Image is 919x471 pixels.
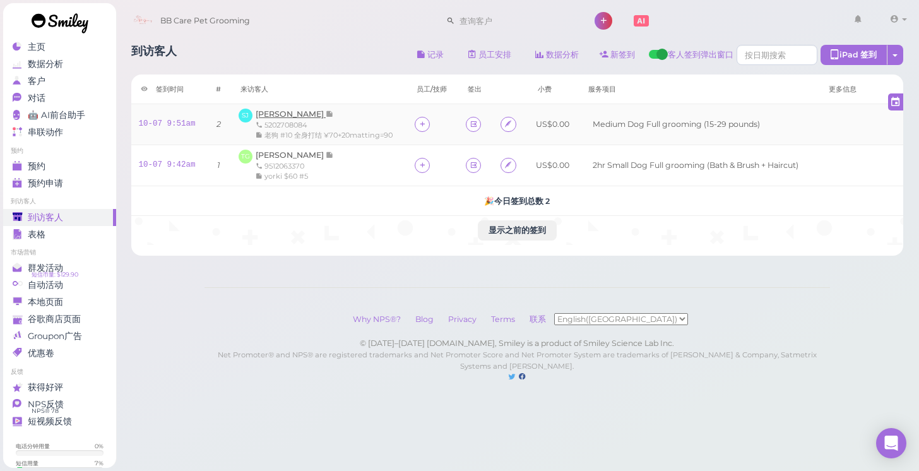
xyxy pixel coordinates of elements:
a: 本地页面 [3,294,116,311]
a: 10-07 9:42am [139,160,196,169]
span: 群发活动 [28,263,63,273]
i: 2 [216,119,221,129]
h1: 到访客人 [131,45,177,68]
a: [PERSON_NAME] [256,109,334,119]
a: 获得好评 [3,379,116,396]
i: Agreement form [504,119,513,129]
th: 小费 [528,75,579,104]
a: 员工安排 [458,45,522,65]
div: 短信用量 [16,459,39,467]
a: 表格 [3,226,116,243]
th: 员工/技师 [407,75,458,104]
span: 🤖 AI前台助手 [28,110,85,121]
span: 预约 [28,161,45,172]
i: 1 [217,160,220,170]
span: 对话 [28,93,45,104]
li: Medium Dog Full grooming (15-29 pounds) [590,119,763,130]
li: 到访客人 [3,197,116,206]
th: 签出 [458,75,492,104]
li: 2hr Small Dog Full grooming (Bath & Brush + Haircut) [590,160,802,171]
span: 本地页面 [28,297,63,307]
li: 预约 [3,146,116,155]
button: 记录 [406,45,454,65]
span: 客人签到弹出窗口 [668,49,733,68]
a: 优惠卷 [3,345,116,362]
td: US$0.00 [528,104,579,145]
span: 记录 [326,150,334,160]
span: 预约申请 [28,178,63,189]
th: 服务项目 [579,75,819,104]
span: [PERSON_NAME] [256,150,326,160]
div: 0 % [95,442,104,450]
button: 显示之前的签到 [478,220,557,241]
small: Net Promoter® and NPS® are registered trademarks and Net Promoter Score and Net Promoter System a... [218,350,817,371]
li: 反馈 [3,367,116,376]
a: NPS反馈 NPS® 78 [3,396,116,413]
span: 老狗 #10 全身打结 ¥70+20matting=90 [264,131,393,140]
a: 联系 [523,314,554,324]
div: Open Intercom Messenger [876,428,906,458]
a: 客户 [3,73,116,90]
span: 获得好评 [28,382,63,393]
a: 新签到 [590,45,646,65]
a: 到访客人 [3,209,116,226]
div: 电话分钟用量 [16,442,50,450]
a: 短视频反馈 [3,413,116,430]
a: Groupon广告 [3,328,116,345]
th: 来访客人 [231,75,407,104]
div: © [DATE]–[DATE] [DOMAIN_NAME], Smiley is a product of Smiley Science Lab Inc. [205,338,830,349]
span: 短视频反馈 [28,416,72,427]
div: 7 % [95,459,104,467]
input: 查询客户 [455,11,578,31]
a: [PERSON_NAME] [256,150,334,160]
th: 签到时间 [131,75,206,104]
li: 市场营销 [3,248,116,257]
span: 串联动作 [28,127,63,138]
span: 记录 [326,109,334,119]
span: 客户 [28,76,45,86]
span: NPS反馈 [28,399,64,410]
span: NPS® 78 [32,406,59,416]
a: 预约 [3,158,116,175]
span: [PERSON_NAME] [256,109,326,119]
input: 按日期搜索 [737,45,817,65]
span: SJ [239,109,252,122]
span: 短信币量: $129.90 [32,270,78,280]
div: 9512063370 [256,161,334,171]
span: 主页 [28,42,45,52]
a: 主页 [3,39,116,56]
span: yorki $60 #5 [264,172,308,181]
span: 到访客人 [28,212,63,223]
span: 自动活动 [28,280,63,290]
div: # [215,84,222,94]
a: 群发活动 短信币量: $129.90 [3,259,116,277]
span: 数据分析 [28,59,63,69]
a: 自动活动 [3,277,116,294]
a: Privacy [442,314,483,324]
span: Groupon广告 [28,331,82,342]
a: 预约申请 [3,175,116,192]
a: Why NPS®? [347,314,407,324]
a: Blog [409,314,440,324]
a: 10-07 9:51am [139,119,196,128]
div: iPad 签到 [821,45,887,65]
a: 数据分析 [525,45,590,65]
a: Terms [485,314,521,324]
span: BB Care Pet Grooming [160,3,250,39]
td: US$0.00 [528,145,579,186]
span: 优惠卷 [28,348,54,359]
div: 5202708084 [256,120,393,130]
a: 🤖 AI前台助手 [3,107,116,124]
a: 谷歌商店页面 [3,311,116,328]
h5: 🎉 今日签到总数 2 [139,196,896,206]
span: TG [239,150,252,164]
a: 对话 [3,90,116,107]
i: Agreement form [504,160,513,170]
a: 数据分析 [3,56,116,73]
span: 谷歌商店页面 [28,314,81,325]
th: 更多信息 [819,75,903,104]
span: 表格 [28,229,45,240]
a: 串联动作 [3,124,116,141]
